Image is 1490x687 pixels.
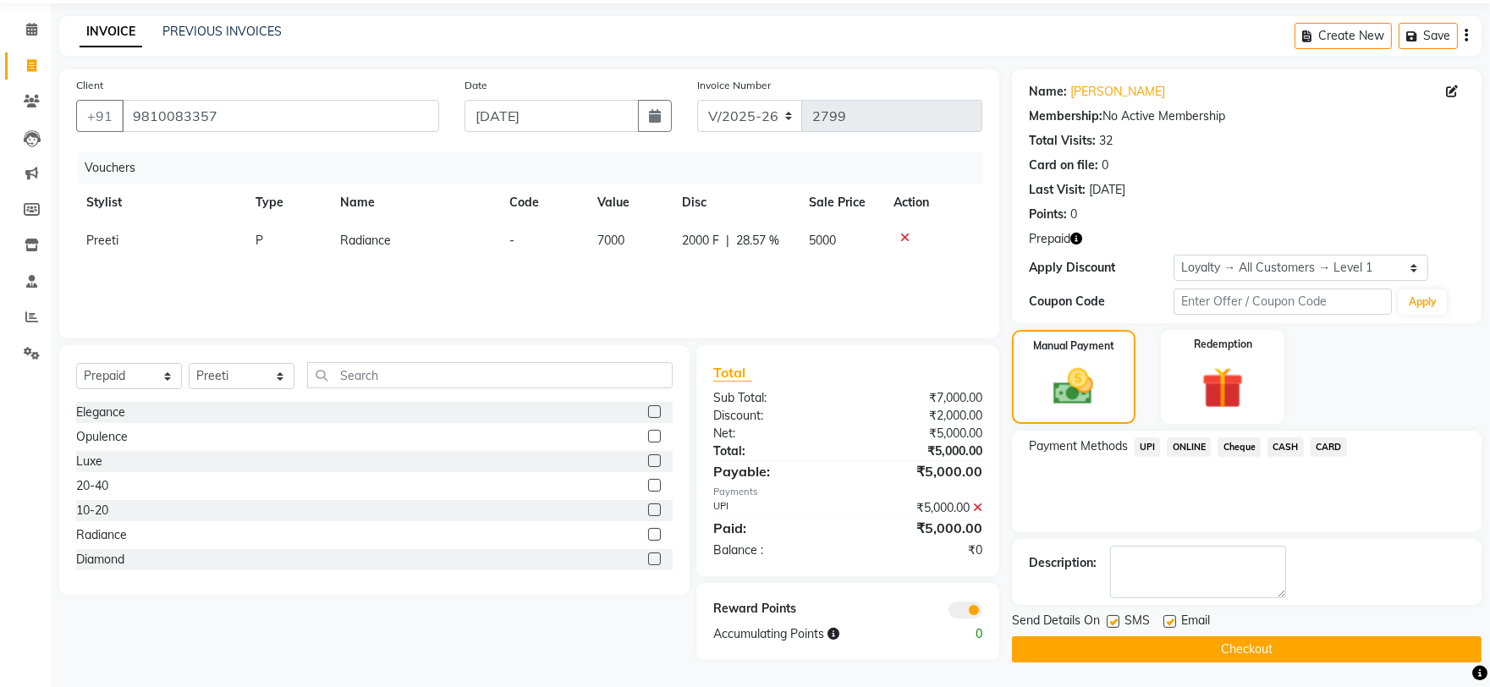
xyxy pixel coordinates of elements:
[1029,157,1098,174] div: Card on file:
[1099,132,1113,150] div: 32
[1033,338,1114,354] label: Manual Payment
[509,233,514,248] span: -
[701,461,848,481] div: Payable:
[848,499,995,517] div: ₹5,000.00
[701,518,848,538] div: Paid:
[340,233,391,248] span: Radiance
[76,477,108,495] div: 20-40
[80,17,142,47] a: INVOICE
[883,184,981,222] th: Action
[1189,362,1256,414] img: _gift.svg
[1070,83,1165,101] a: [PERSON_NAME]
[701,541,848,559] div: Balance :
[76,551,124,569] div: Diamond
[76,502,108,519] div: 10-20
[848,461,995,481] div: ₹5,000.00
[1167,437,1211,457] span: ONLINE
[1267,437,1304,457] span: CASH
[736,232,779,250] span: 28.57 %
[848,541,995,559] div: ₹0
[848,407,995,425] div: ₹2,000.00
[701,499,848,517] div: UPI
[701,600,848,618] div: Reward Points
[76,404,125,421] div: Elegance
[1311,437,1347,457] span: CARD
[799,184,883,222] th: Sale Price
[86,233,118,248] span: Preeti
[1012,612,1100,633] span: Send Details On
[697,78,771,93] label: Invoice Number
[848,425,995,442] div: ₹5,000.00
[1029,181,1086,199] div: Last Visit:
[1295,23,1392,49] button: Create New
[1029,107,1102,125] div: Membership:
[1194,337,1252,352] label: Redemption
[76,78,103,93] label: Client
[713,364,752,382] span: Total
[726,232,729,250] span: |
[1135,437,1161,457] span: UPI
[162,24,282,39] a: PREVIOUS INVOICES
[1174,289,1392,315] input: Enter Offer / Coupon Code
[76,526,127,544] div: Radiance
[701,442,848,460] div: Total:
[848,518,995,538] div: ₹5,000.00
[76,184,245,222] th: Stylist
[465,78,487,93] label: Date
[672,184,799,222] th: Disc
[499,184,587,222] th: Code
[809,233,836,248] span: 5000
[1218,437,1261,457] span: Cheque
[1070,206,1077,223] div: 0
[1399,289,1447,315] button: Apply
[1089,181,1125,199] div: [DATE]
[1399,23,1458,49] button: Save
[1124,612,1150,633] span: SMS
[1041,364,1106,409] img: _cash.svg
[1012,636,1482,662] button: Checkout
[848,389,995,407] div: ₹7,000.00
[701,389,848,407] div: Sub Total:
[1029,293,1174,311] div: Coupon Code
[701,625,921,643] div: Accumulating Points
[1029,554,1097,572] div: Description:
[597,233,624,248] span: 7000
[1029,83,1067,101] div: Name:
[122,100,439,132] input: Search by Name/Mobile/Email/Code
[587,184,672,222] th: Value
[1029,107,1465,125] div: No Active Membership
[682,232,719,250] span: 2000 F
[1029,132,1096,150] div: Total Visits:
[1102,157,1108,174] div: 0
[76,428,128,446] div: Opulence
[307,362,673,388] input: Search
[1181,612,1210,633] span: Email
[1029,259,1174,277] div: Apply Discount
[701,425,848,442] div: Net:
[330,184,499,222] th: Name
[76,100,124,132] button: +91
[1029,230,1070,248] span: Prepaid
[245,222,330,260] td: P
[701,407,848,425] div: Discount:
[245,184,330,222] th: Type
[1029,437,1128,455] span: Payment Methods
[76,453,102,470] div: Luxe
[713,485,981,499] div: Payments
[921,625,995,643] div: 0
[1029,206,1067,223] div: Points:
[848,442,995,460] div: ₹5,000.00
[78,152,995,184] div: Vouchers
